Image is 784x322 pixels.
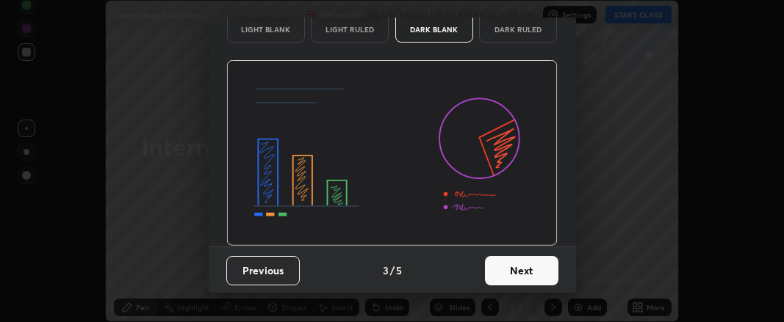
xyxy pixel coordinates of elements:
[485,256,558,285] button: Next
[489,26,547,33] div: Dark Ruled
[320,26,379,33] div: Light Ruled
[396,263,402,278] h4: 5
[226,256,300,285] button: Previous
[390,263,395,278] h4: /
[226,60,558,246] img: darkThemeBanner.d06ce4a2.svg
[237,26,295,33] div: Light Blank
[383,263,389,278] h4: 3
[405,26,464,33] div: Dark Blank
